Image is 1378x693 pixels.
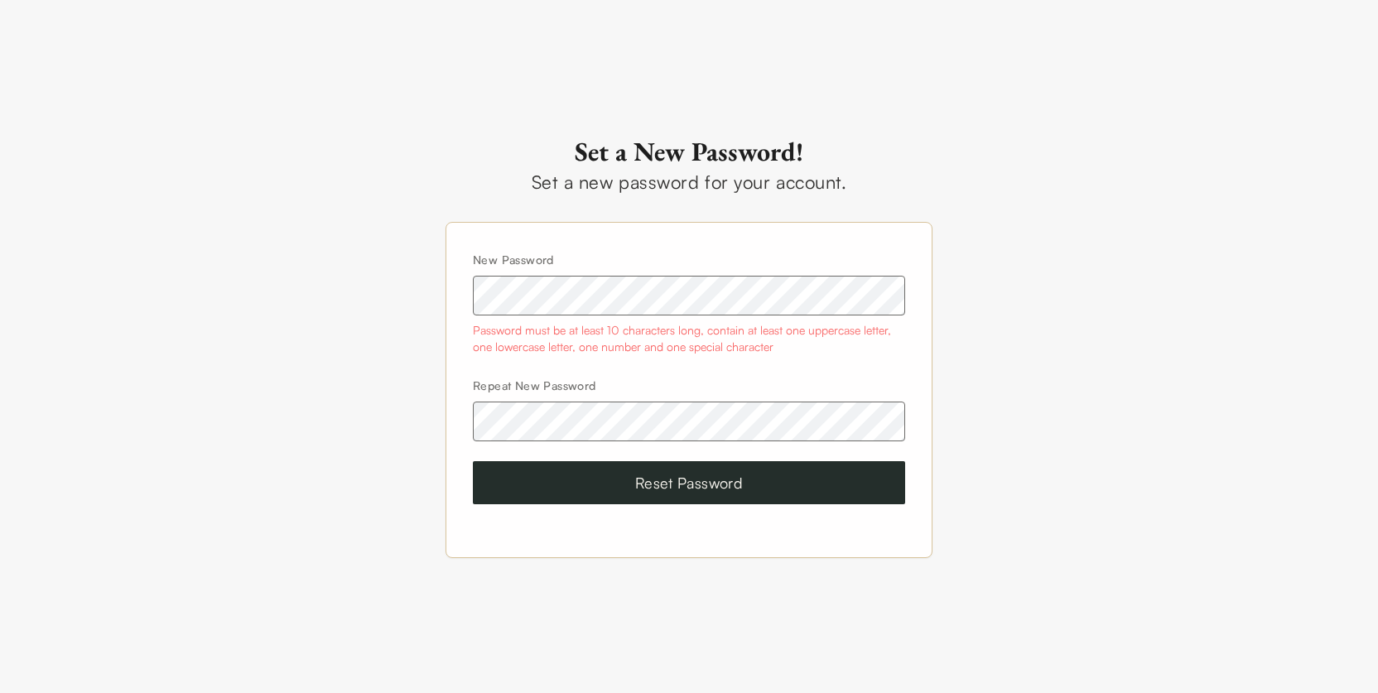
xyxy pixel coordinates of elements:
div: Set a new password for your account. [446,168,932,195]
label: Repeat New Password [473,378,596,392]
p: Password must be at least 10 characters long, contain at least one uppercase letter, one lowercas... [473,322,905,355]
label: New Password [473,253,554,267]
h2: Set a New Password! [446,135,932,168]
button: Reset Password [473,461,905,504]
